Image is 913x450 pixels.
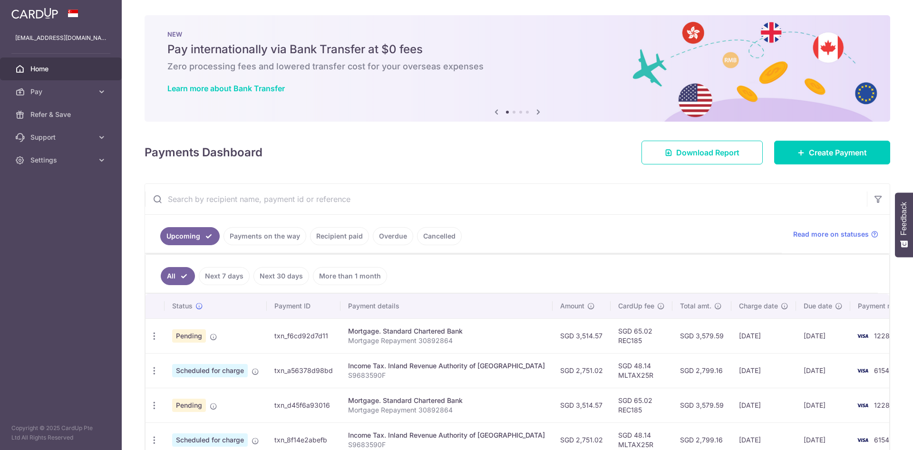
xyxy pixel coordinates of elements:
td: SGD 48.14 MLTAX25R [611,353,672,388]
span: Create Payment [809,147,867,158]
td: SGD 65.02 REC185 [611,318,672,353]
p: S9683590F [348,371,545,380]
span: Charge date [739,301,778,311]
span: Support [30,133,93,142]
span: Pay [30,87,93,96]
td: SGD 2,751.02 [553,353,611,388]
span: Help [21,7,41,15]
span: Due date [804,301,832,311]
td: SGD 3,579.59 [672,318,731,353]
div: Income Tax. Inland Revenue Authority of [GEOGRAPHIC_DATA] [348,431,545,440]
a: Upcoming [160,227,220,245]
a: All [161,267,195,285]
span: Scheduled for charge [172,433,248,447]
a: Create Payment [774,141,890,164]
span: CardUp fee [618,301,654,311]
img: Bank Card [853,400,872,411]
button: Feedback - Show survey [895,192,913,257]
img: Bank Card [853,330,872,342]
span: Refer & Save [30,110,93,119]
td: SGD 2,799.16 [672,353,731,388]
td: SGD 65.02 REC185 [611,388,672,422]
span: 1228 [874,401,890,409]
td: [DATE] [796,353,850,388]
a: Cancelled [417,227,462,245]
img: Bank transfer banner [145,15,890,122]
td: txn_d45f6a93016 [267,388,340,422]
a: Payments on the way [223,227,306,245]
td: [DATE] [796,318,850,353]
h6: Zero processing fees and lowered transfer cost for your overseas expenses [167,61,867,72]
a: Next 7 days [199,267,250,285]
th: Payment details [340,294,553,318]
span: 6154 [874,366,889,374]
td: txn_f6cd92d7d11 [267,318,340,353]
span: Read more on statuses [793,230,869,239]
p: NEW [167,30,867,38]
span: Amount [560,301,584,311]
td: SGD 3,579.59 [672,388,731,422]
td: SGD 3,514.57 [553,318,611,353]
td: txn_a56378d98bd [267,353,340,388]
img: Bank Card [853,434,872,446]
a: Overdue [373,227,413,245]
a: Learn more about Bank Transfer [167,84,285,93]
p: Mortgage Repayment 30892864 [348,405,545,415]
div: Mortgage. Standard Chartered Bank [348,326,545,336]
span: Feedback [900,202,908,235]
span: Pending [172,329,206,343]
p: [EMAIL_ADDRESS][DOMAIN_NAME] [15,33,107,43]
img: Bank Card [853,365,872,376]
span: Settings [30,155,93,165]
td: [DATE] [731,318,796,353]
td: [DATE] [731,388,796,422]
a: Download Report [641,141,763,164]
span: Status [172,301,193,311]
span: Home [30,64,93,74]
span: Pending [172,399,206,412]
div: Mortgage. Standard Chartered Bank [348,396,545,405]
h4: Payments Dashboard [145,144,262,161]
a: Read more on statuses [793,230,878,239]
a: More than 1 month [313,267,387,285]
img: CardUp [11,8,58,19]
td: SGD 3,514.57 [553,388,611,422]
h5: Pay internationally via Bank Transfer at $0 fees [167,42,867,57]
p: S9683590F [348,440,545,450]
span: Download Report [676,147,739,158]
td: [DATE] [796,388,850,422]
div: Income Tax. Inland Revenue Authority of [GEOGRAPHIC_DATA] [348,361,545,371]
a: Next 30 days [253,267,309,285]
a: Recipient paid [310,227,369,245]
span: Total amt. [680,301,711,311]
span: Scheduled for charge [172,364,248,377]
th: Payment ID [267,294,340,318]
span: 1228 [874,332,890,340]
p: Mortgage Repayment 30892864 [348,336,545,345]
td: [DATE] [731,353,796,388]
span: 6154 [874,436,889,444]
input: Search by recipient name, payment id or reference [145,184,867,214]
